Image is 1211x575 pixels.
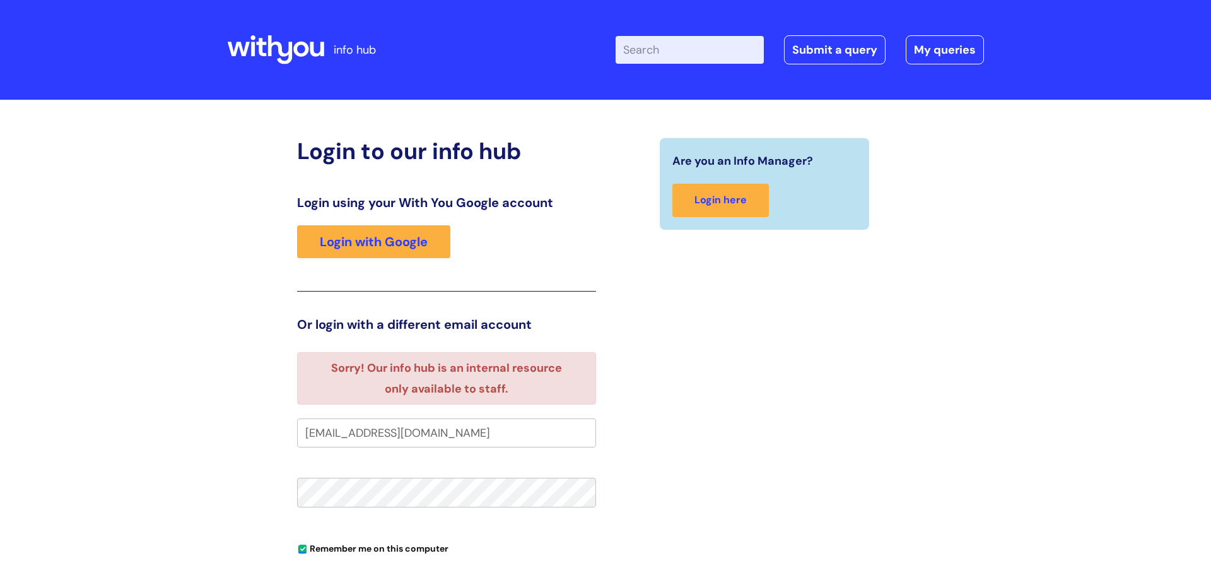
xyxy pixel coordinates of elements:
[672,184,769,217] a: Login here
[297,225,450,258] a: Login with Google
[297,195,596,210] h3: Login using your With You Google account
[784,35,886,64] a: Submit a query
[334,40,376,60] p: info hub
[319,358,573,399] li: Sorry! Our info hub is an internal resource only available to staff.
[297,540,448,554] label: Remember me on this computer
[297,138,596,165] h2: Login to our info hub
[906,35,984,64] a: My queries
[298,545,307,554] input: Remember me on this computer
[672,151,813,171] span: Are you an Info Manager?
[297,317,596,332] h3: Or login with a different email account
[297,418,596,448] input: Your e-mail address
[616,36,764,64] input: Search
[297,538,596,558] div: You can uncheck this option if you're logging in from a shared device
